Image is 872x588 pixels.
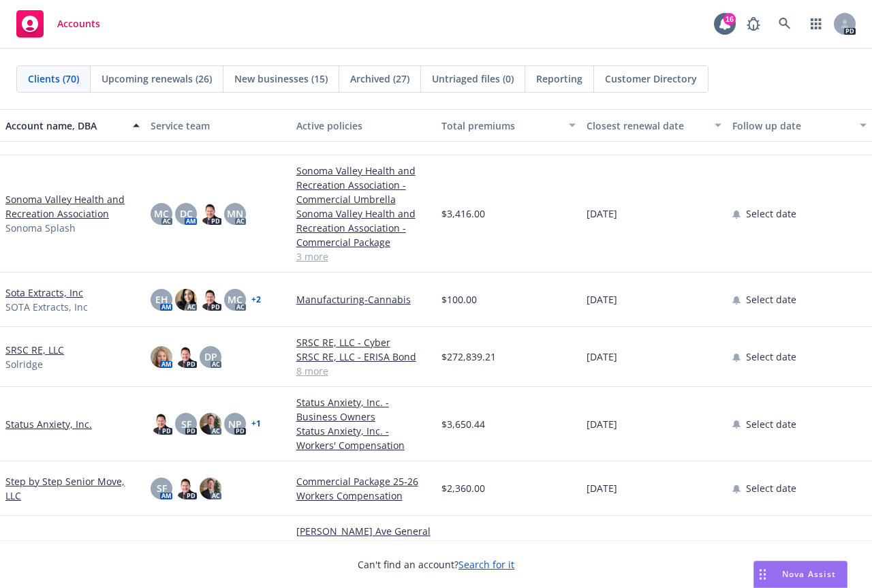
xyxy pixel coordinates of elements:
a: SRSC RE, LLC - Cyber [296,335,431,350]
div: Total premiums [441,119,561,133]
span: $272,839.21 [441,350,496,364]
span: $3,650.44 [441,417,485,431]
button: Closest renewal date [581,109,726,142]
div: Closest renewal date [587,119,706,133]
span: [DATE] [587,292,617,307]
span: SF [157,481,167,495]
img: photo [200,289,221,311]
span: EH [155,292,168,307]
span: [DATE] [587,417,617,431]
div: Follow up date [732,119,852,133]
span: Sonoma Splash [5,221,76,235]
span: Select date [746,417,796,431]
a: Report a Bug [740,10,767,37]
span: Untriaged files (0) [432,72,514,86]
img: photo [200,478,221,499]
a: SRSC RE, LLC - ERISA Bond [296,350,431,364]
a: Workers Compensation [296,489,431,503]
span: Accounts [57,18,100,29]
span: Select date [746,481,796,495]
span: NP [228,417,242,431]
div: Service team [151,119,285,133]
span: $3,416.00 [441,206,485,221]
span: Select date [746,292,796,307]
img: photo [151,346,172,368]
a: Manufacturing-Cannabis [296,292,431,307]
img: photo [175,478,197,499]
div: Active policies [296,119,431,133]
span: Archived (27) [350,72,409,86]
a: Switch app [803,10,830,37]
a: [PERSON_NAME] Ave General Liability [296,524,431,553]
span: [DATE] [587,481,617,495]
a: Commercial Package 25-26 [296,474,431,489]
a: Sonoma Valley Health and Recreation Association [5,192,140,221]
a: Search for it [458,558,514,571]
button: Nova Assist [753,561,847,588]
button: Service team [145,109,290,142]
span: SF [181,417,191,431]
span: MN [227,206,243,221]
span: Nova Assist [782,568,836,580]
span: [DATE] [587,350,617,364]
span: Can't find an account? [358,557,514,572]
a: Status Anxiety, Inc. - Workers' Compensation [296,424,431,452]
span: Customer Directory [605,72,697,86]
span: MC [228,292,243,307]
span: [DATE] [587,206,617,221]
button: Active policies [291,109,436,142]
a: + 1 [251,420,261,428]
span: Clients (70) [28,72,79,86]
a: 8 more [296,364,431,378]
a: Status Anxiety, Inc. [5,417,92,431]
span: Reporting [536,72,582,86]
span: $2,360.00 [441,481,485,495]
img: photo [175,346,197,368]
span: DP [204,350,217,364]
a: Search [771,10,798,37]
img: photo [175,289,197,311]
a: Accounts [11,5,106,43]
span: Upcoming renewals (26) [102,72,212,86]
a: Step by Step Senior Move, LLC [5,474,140,503]
img: photo [151,413,172,435]
a: Sonoma Valley Health and Recreation Association - Commercial Package [296,206,431,249]
span: $100.00 [441,292,477,307]
img: photo [200,413,221,435]
div: Account name, DBA [5,119,125,133]
span: MC [154,206,169,221]
div: Drag to move [754,561,771,587]
div: 16 [723,12,736,25]
span: Select date [746,206,796,221]
span: Solridge [5,357,43,371]
a: SRSC RE, LLC [5,343,64,357]
a: 3 more [296,249,431,264]
a: Sonoma Valley Health and Recreation Association - Commercial Umbrella [296,164,431,206]
span: DC [180,206,193,221]
a: + 2 [251,296,261,304]
button: Total premiums [436,109,581,142]
img: photo [200,203,221,225]
span: New businesses (15) [234,72,328,86]
button: Follow up date [727,109,872,142]
span: Select date [746,350,796,364]
span: SOTA Extracts, Inc [5,300,88,314]
a: Status Anxiety, Inc. - Business Owners [296,395,431,424]
a: Sota Extracts, Inc [5,285,83,300]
